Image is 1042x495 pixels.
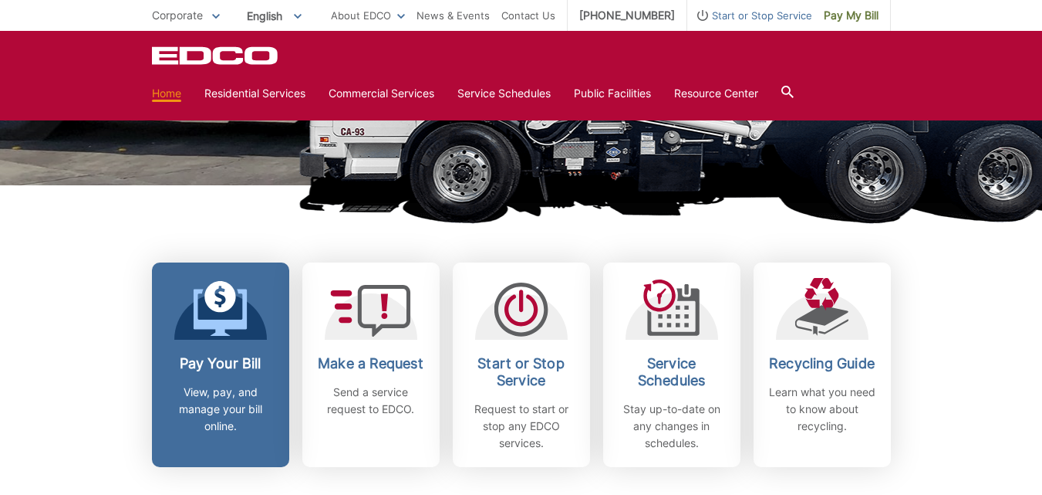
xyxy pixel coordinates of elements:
h2: Recycling Guide [765,355,879,372]
a: Home [152,85,181,102]
h2: Make a Request [314,355,428,372]
a: Commercial Services [329,85,434,102]
a: Public Facilities [574,85,651,102]
h2: Start or Stop Service [464,355,578,389]
a: Make a Request Send a service request to EDCO. [302,263,440,467]
span: Corporate [152,8,203,22]
a: About EDCO [331,7,405,24]
a: Contact Us [501,7,555,24]
a: EDCD logo. Return to the homepage. [152,46,280,65]
a: Resource Center [674,85,758,102]
p: Stay up-to-date on any changes in schedules. [615,401,729,452]
a: News & Events [416,7,490,24]
span: Pay My Bill [824,7,878,24]
h2: Pay Your Bill [164,355,278,372]
a: Recycling Guide Learn what you need to know about recycling. [754,263,891,467]
p: Send a service request to EDCO. [314,384,428,418]
a: Pay Your Bill View, pay, and manage your bill online. [152,263,289,467]
a: Residential Services [204,85,305,102]
h2: Service Schedules [615,355,729,389]
p: Learn what you need to know about recycling. [765,384,879,435]
a: Service Schedules Stay up-to-date on any changes in schedules. [603,263,740,467]
p: Request to start or stop any EDCO services. [464,401,578,452]
span: English [235,3,313,29]
a: Service Schedules [457,85,551,102]
p: View, pay, and manage your bill online. [164,384,278,435]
